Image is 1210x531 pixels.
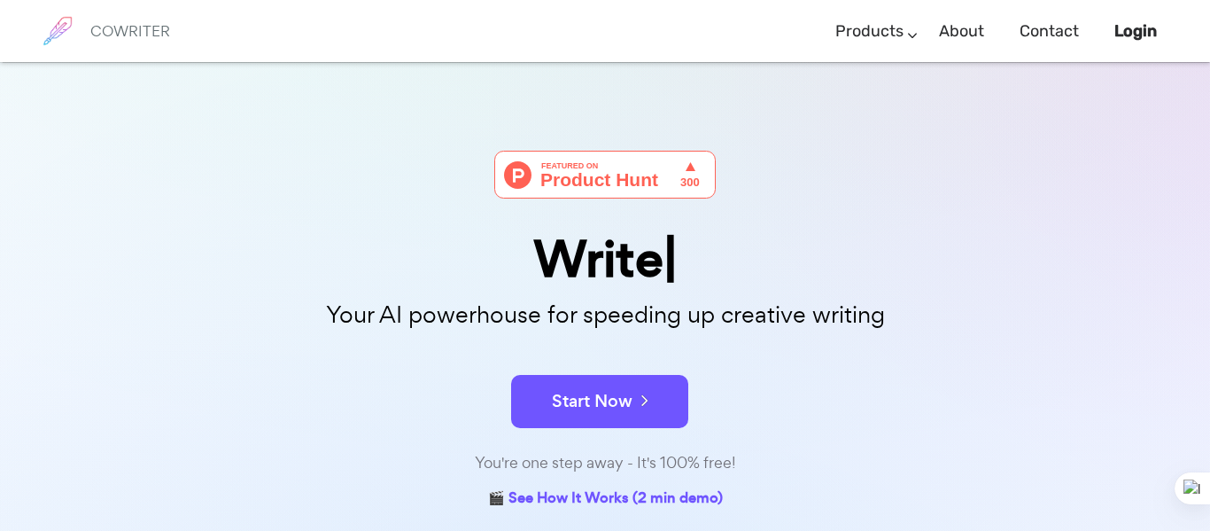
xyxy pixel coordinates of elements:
img: brand logo [35,9,80,53]
img: Cowriter - Your AI buddy for speeding up creative writing | Product Hunt [494,151,716,199]
h6: COWRITER [90,23,170,39]
p: Your AI powerhouse for speeding up creative writing [162,296,1048,334]
div: You're one step away - It's 100% free! [162,450,1048,476]
b: Login [1114,21,1157,41]
button: Start Now [511,375,688,428]
a: Products [835,5,904,58]
a: Login [1114,5,1157,58]
a: 🎬 See How It Works (2 min demo) [488,486,723,513]
a: Contact [1020,5,1079,58]
div: Write [162,234,1048,285]
a: About [939,5,984,58]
